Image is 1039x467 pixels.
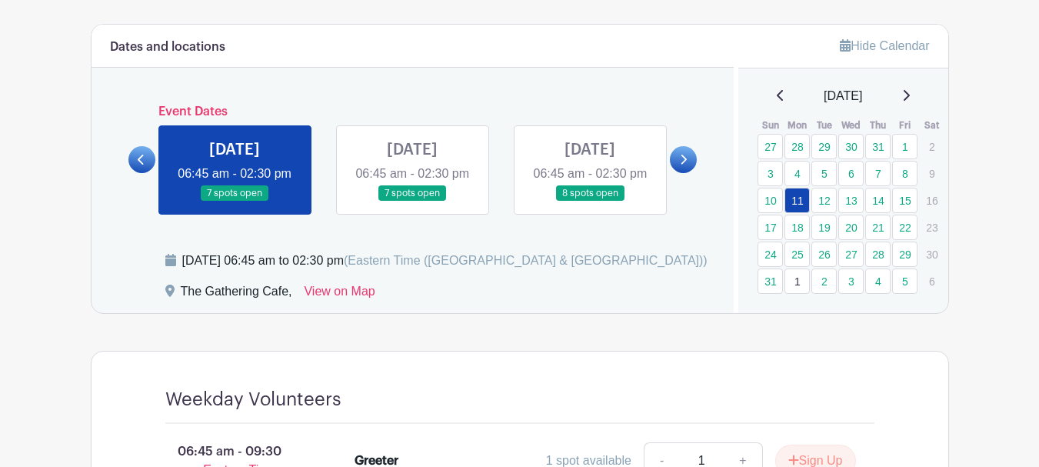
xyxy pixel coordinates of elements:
[784,188,810,213] a: 11
[919,269,944,293] p: 6
[892,134,917,159] a: 1
[838,242,864,267] a: 27
[165,389,341,411] h4: Weekday Volunteers
[757,118,784,133] th: Sun
[182,252,708,270] div: [DATE] 06:45 am to 02:30 pm
[784,242,810,267] a: 25
[181,282,292,307] div: The Gathering Cafe,
[811,269,837,294] a: 2
[344,254,708,267] span: (Eastern Time ([GEOGRAPHIC_DATA] & [GEOGRAPHIC_DATA]))
[758,269,783,294] a: 31
[758,161,783,186] a: 3
[155,105,671,119] h6: Event Dates
[892,269,917,294] a: 5
[811,242,837,267] a: 26
[304,282,375,307] a: View on Map
[784,269,810,294] a: 1
[865,215,891,240] a: 21
[784,134,810,159] a: 28
[892,188,917,213] a: 15
[811,118,838,133] th: Tue
[865,188,891,213] a: 14
[838,188,864,213] a: 13
[824,87,862,105] span: [DATE]
[838,118,864,133] th: Wed
[758,188,783,213] a: 10
[758,134,783,159] a: 27
[840,39,929,52] a: Hide Calendar
[864,118,891,133] th: Thu
[838,269,864,294] a: 3
[919,162,944,185] p: 9
[758,215,783,240] a: 17
[891,118,918,133] th: Fri
[784,118,811,133] th: Mon
[811,134,837,159] a: 29
[811,215,837,240] a: 19
[865,134,891,159] a: 31
[892,215,917,240] a: 22
[838,134,864,159] a: 30
[811,161,837,186] a: 5
[838,161,864,186] a: 6
[919,135,944,158] p: 2
[918,118,945,133] th: Sat
[865,269,891,294] a: 4
[892,161,917,186] a: 8
[919,215,944,239] p: 23
[919,242,944,266] p: 30
[758,242,783,267] a: 24
[784,215,810,240] a: 18
[811,188,837,213] a: 12
[892,242,917,267] a: 29
[865,161,891,186] a: 7
[784,161,810,186] a: 4
[865,242,891,267] a: 28
[110,40,225,55] h6: Dates and locations
[838,215,864,240] a: 20
[919,188,944,212] p: 16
